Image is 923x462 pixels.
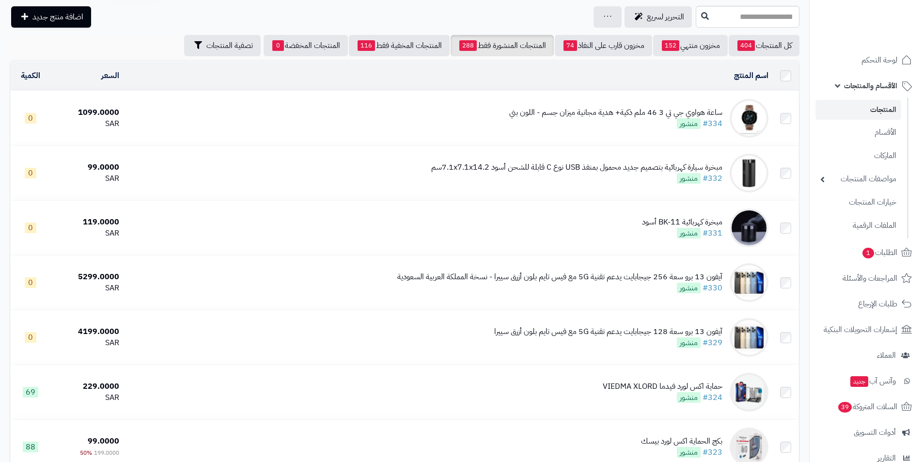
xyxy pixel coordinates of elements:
a: مخزون منتهي152 [653,35,728,56]
span: الطلبات [861,246,897,259]
span: العملاء [877,349,896,362]
div: 5299.0000 [54,271,119,283]
span: 88 [23,442,38,452]
img: آيفون 13 برو سعة 128 جيجابايت يدعم تقنية 5G مع فيس تايم بلون أزرق سييرا [730,318,768,357]
span: 199.0000 [94,448,119,457]
a: كل المنتجات404 [729,35,799,56]
span: السلات المتروكة [837,400,897,414]
span: 152 [662,40,679,51]
div: 99.0000 [54,162,119,173]
span: 0 [272,40,284,51]
div: مبخرة سيارة كهربائية بتصميم جديد محمول بمنفذ USB نوع C قابلة للشحن أسود 7.1x7.1x14.2سم [431,162,722,173]
span: 116 [358,40,375,51]
span: طلبات الإرجاع [858,297,897,311]
span: تصفية المنتجات [206,40,253,51]
span: 0 [25,223,36,233]
button: تصفية المنتجات [184,35,261,56]
a: أدوات التسويق [815,421,917,444]
a: المنتجات [815,100,901,120]
a: مخزون قارب على النفاذ74 [555,35,652,56]
span: إشعارات التحويلات البنكية [824,323,897,336]
span: منشور [677,173,701,184]
a: إشعارات التحويلات البنكية [815,318,917,341]
a: #324 [703,392,722,403]
a: السعر [101,70,119,81]
span: 288 [459,40,477,51]
div: 4199.0000 [54,326,119,337]
div: SAR [54,228,119,239]
a: الأقسام [815,122,901,143]
a: المنتجات المخفضة0 [264,35,348,56]
a: #334 [703,118,722,129]
span: 0 [25,113,36,124]
div: 1099.0000 [54,107,119,118]
a: السلات المتروكة39 [815,395,917,418]
img: logo-2.png [857,26,914,47]
span: 404 [737,40,755,51]
span: الأقسام والمنتجات [844,79,897,93]
a: #323 [703,446,722,458]
a: اسم المنتج [734,70,768,81]
a: اضافة منتج جديد [11,6,91,28]
img: مبخرة سيارة كهربائية بتصميم جديد محمول بمنفذ USB نوع C قابلة للشحن أسود 7.1x7.1x14.2سم [730,154,768,192]
a: الكمية [21,70,40,81]
a: الماركات [815,145,901,166]
a: خيارات المنتجات [815,192,901,213]
span: لوحة التحكم [861,53,897,67]
div: SAR [54,392,119,403]
a: المنتجات المخفية فقط116 [349,35,450,56]
img: مبخرة كهربائية BK-11 أسود [730,208,768,247]
a: التحرير لسريع [625,6,692,28]
a: المنتجات المنشورة فقط288 [451,35,554,56]
div: آيفون 13 برو سعة 128 جيجابايت يدعم تقنية 5G مع فيس تايم بلون أزرق سييرا [494,326,722,337]
div: SAR [54,283,119,294]
span: 74 [563,40,577,51]
div: 119.0000 [54,217,119,228]
a: مواصفات المنتجات [815,169,901,190]
div: بكج الحماية اكس لورد بيسك [641,436,722,447]
span: التحرير لسريع [647,11,684,23]
div: آيفون 13 برو سعة 256 جيجابايت يدعم تقنية 5G مع فيس تايم بلون أزرق سييرا - نسخة المملكة العربية ال... [397,271,722,283]
span: 0 [25,332,36,343]
div: ساعة هواوي جي تي 3 46 ملم ذكية+ هدية مجانية ميزان جسم - اللون بني [509,107,722,118]
a: الملفات الرقمية [815,215,901,236]
img: آيفون 13 برو سعة 256 جيجابايت يدعم تقنية 5G مع فيس تايم بلون أزرق سييرا - نسخة المملكة العربية ال... [730,263,768,302]
span: 1 [862,248,874,258]
div: SAR [54,173,119,184]
span: منشور [677,118,701,129]
a: المراجعات والأسئلة [815,267,917,290]
span: المراجعات والأسئلة [843,271,897,285]
span: منشور [677,337,701,348]
a: لوحة التحكم [815,48,917,72]
a: #330 [703,282,722,294]
span: اضافة منتج جديد [32,11,83,23]
span: منشور [677,447,701,458]
span: جديد [850,376,868,387]
span: 39 [838,402,852,413]
span: 69 [23,387,38,398]
span: منشور [677,392,701,403]
div: SAR [54,337,119,349]
span: 0 [25,168,36,178]
img: ساعة هواوي جي تي 3 46 ملم ذكية+ هدية مجانية ميزان جسم - اللون بني [730,99,768,138]
div: مبخرة كهربائية BK-11 أسود [642,217,722,228]
a: #329 [703,337,722,349]
img: حماية اكس لورد فيدما VIEDMA XLORD [730,373,768,412]
span: 99.0000 [88,435,119,447]
a: الطلبات1 [815,241,917,264]
span: منشور [677,283,701,293]
a: #331 [703,227,722,239]
a: طلبات الإرجاع [815,292,917,316]
a: #332 [703,173,722,184]
span: 0 [25,277,36,288]
div: حماية اكس لورد فيدما VIEDMA XLORD [603,381,722,392]
span: منشور [677,228,701,239]
span: 50% [80,448,92,457]
div: SAR [54,118,119,129]
span: وآتس آب [849,374,896,388]
a: العملاء [815,344,917,367]
a: وآتس آبجديد [815,369,917,393]
span: أدوات التسويق [854,426,896,439]
div: 229.0000 [54,381,119,392]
